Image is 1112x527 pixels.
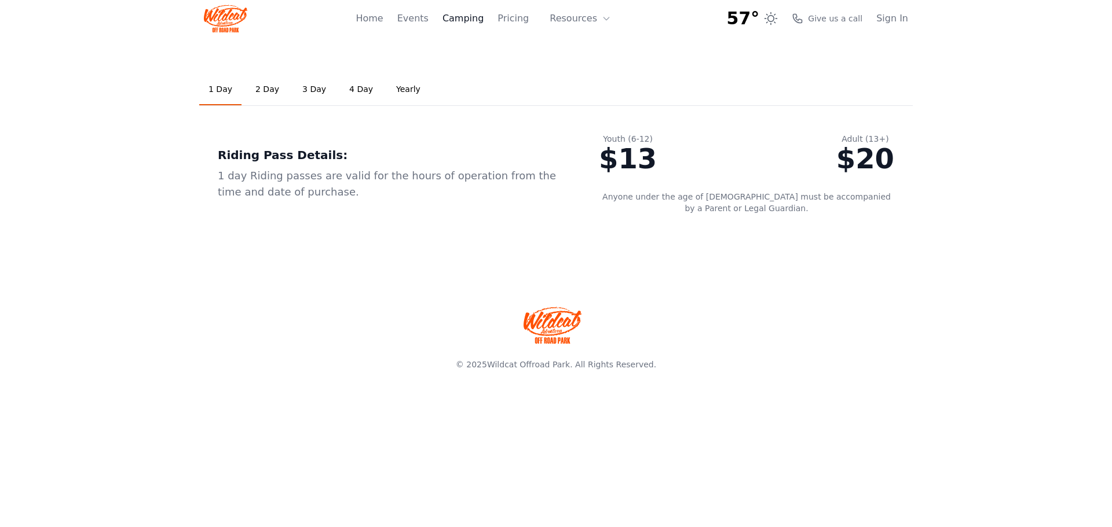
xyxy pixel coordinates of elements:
[876,12,908,25] a: Sign In
[246,74,288,105] a: 2 Day
[218,168,562,200] div: 1 day Riding passes are valid for the hours of operation from the time and date of purchase.
[397,12,429,25] a: Events
[442,12,484,25] a: Camping
[599,191,894,214] p: Anyone under the age of [DEMOGRAPHIC_DATA] must be accompanied by a Parent or Legal Guardian.
[487,360,570,369] a: Wildcat Offroad Park
[543,7,618,30] button: Resources
[836,145,894,172] div: $20
[727,8,760,29] span: 57°
[204,5,247,32] img: Wildcat Logo
[199,74,242,105] a: 1 Day
[599,145,657,172] div: $13
[792,13,862,24] a: Give us a call
[456,360,656,369] span: © 2025 . All Rights Reserved.
[218,147,562,163] div: Riding Pass Details:
[836,133,894,145] div: Adult (13+)
[293,74,335,105] a: 3 Day
[498,12,529,25] a: Pricing
[340,74,382,105] a: 4 Day
[387,74,430,105] a: Yearly
[808,13,862,24] span: Give us a call
[599,133,657,145] div: Youth (6-12)
[356,12,383,25] a: Home
[524,307,581,344] img: Wildcat Offroad park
